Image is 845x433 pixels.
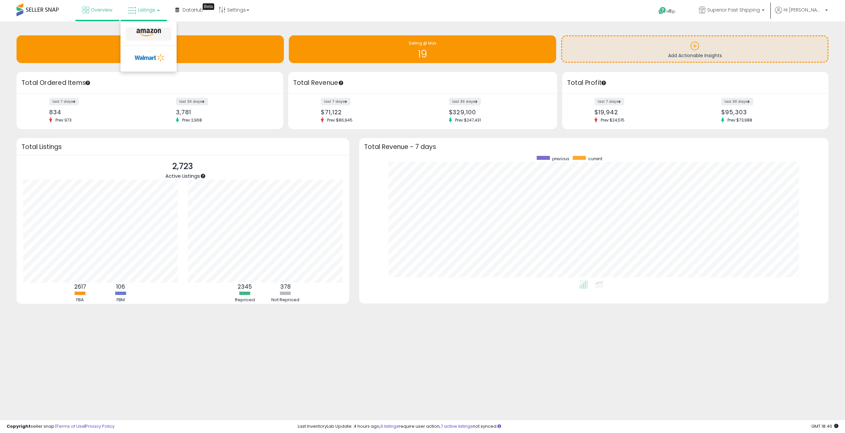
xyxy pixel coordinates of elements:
[721,98,753,105] label: last 30 days
[52,117,75,123] span: Prev: 973
[452,117,484,123] span: Prev: $247,431
[552,156,569,162] span: previous
[562,36,828,62] a: Add Actionable Insights
[74,283,86,291] b: 2617
[266,297,305,303] div: Not Repriced
[666,9,675,14] span: Help
[91,7,112,13] span: Overview
[280,283,291,291] b: 378
[594,109,690,116] div: $19,942
[653,2,688,21] a: Help
[200,173,206,179] div: Tooltip anchor
[20,49,281,59] h1: 165
[784,7,823,13] span: Hi [PERSON_NAME]
[289,35,556,63] a: Selling @ Max 19
[293,78,552,88] h3: Total Revenue
[707,7,760,13] span: Superior Fast Shipping
[567,78,824,88] h3: Total Profit
[101,297,141,303] div: FBM
[49,98,79,105] label: last 7 days
[138,7,155,13] span: Listings
[165,172,200,179] span: Active Listings
[21,78,278,88] h3: Total Ordered Items
[225,297,265,303] div: Repriced
[449,109,546,116] div: $329,100
[321,98,351,105] label: last 7 days
[21,144,344,149] h3: Total Listings
[588,156,602,162] span: current
[668,52,722,59] span: Add Actionable Insights
[658,7,666,15] i: Get Help
[176,98,208,105] label: last 30 days
[597,117,628,123] span: Prev: $24,515
[203,3,214,10] div: Tooltip anchor
[183,7,203,13] span: DataHub
[321,109,418,116] div: $71,122
[17,35,284,63] a: Inventory Age 165
[721,109,817,116] div: $95,303
[49,109,145,116] div: 834
[594,98,624,105] label: last 7 days
[449,98,481,105] label: last 30 days
[724,117,756,123] span: Prev: $73,988
[292,49,553,59] h1: 19
[179,117,205,123] span: Prev: 2,968
[116,283,125,291] b: 106
[85,80,91,86] div: Tooltip anchor
[775,7,828,21] a: Hi [PERSON_NAME]
[238,283,252,291] b: 2345
[176,109,272,116] div: 3,781
[60,297,100,303] div: FBA
[338,80,344,86] div: Tooltip anchor
[364,144,824,149] h3: Total Revenue - 7 days
[324,117,356,123] span: Prev: $86,945
[409,40,436,46] span: Selling @ Max
[165,160,200,173] p: 2,723
[601,80,607,86] div: Tooltip anchor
